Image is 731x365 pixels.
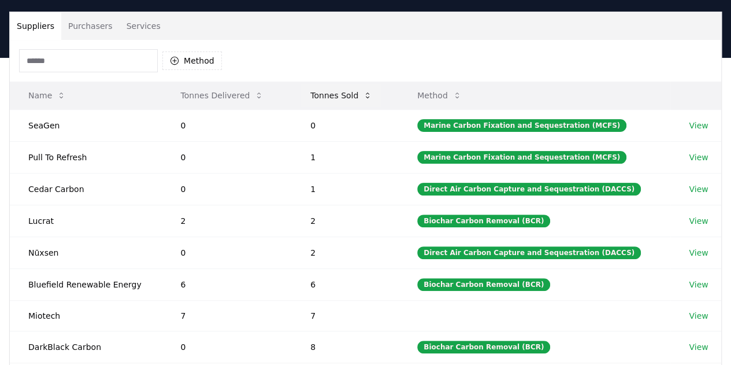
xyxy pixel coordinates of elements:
a: View [689,215,708,227]
td: 6 [292,268,399,300]
td: Miotech [10,300,162,331]
td: DarkBlack Carbon [10,331,162,363]
td: 0 [292,109,399,141]
td: 2 [292,237,399,268]
td: 1 [292,141,399,173]
td: 6 [162,268,292,300]
button: Tonnes Delivered [171,84,273,107]
a: View [689,183,708,195]
td: Cedar Carbon [10,173,162,205]
td: SeaGen [10,109,162,141]
div: Marine Carbon Fixation and Sequestration (MCFS) [417,151,626,164]
td: Bluefield Renewable Energy [10,268,162,300]
div: Biochar Carbon Removal (BCR) [417,341,550,353]
a: View [689,279,708,290]
td: Pull To Refresh [10,141,162,173]
td: 0 [162,141,292,173]
td: 0 [162,173,292,205]
a: View [689,310,708,322]
div: Direct Air Carbon Capture and Sequestration (DACCS) [417,183,641,196]
td: 0 [162,237,292,268]
td: Nūxsen [10,237,162,268]
a: View [689,247,708,259]
div: Biochar Carbon Removal (BCR) [417,278,550,291]
button: Method [408,84,471,107]
td: 7 [292,300,399,331]
td: 8 [292,331,399,363]
div: Direct Air Carbon Capture and Sequestration (DACCS) [417,246,641,259]
button: Tonnes Sold [301,84,381,107]
td: 0 [162,109,292,141]
button: Suppliers [10,12,61,40]
td: Lucrat [10,205,162,237]
a: View [689,152,708,163]
td: 0 [162,331,292,363]
td: 7 [162,300,292,331]
button: Name [19,84,75,107]
button: Method [162,51,222,70]
button: Purchasers [61,12,120,40]
td: 2 [162,205,292,237]
a: View [689,341,708,353]
a: View [689,120,708,131]
td: 1 [292,173,399,205]
button: Services [120,12,168,40]
td: 2 [292,205,399,237]
div: Biochar Carbon Removal (BCR) [417,215,550,227]
div: Marine Carbon Fixation and Sequestration (MCFS) [417,119,626,132]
